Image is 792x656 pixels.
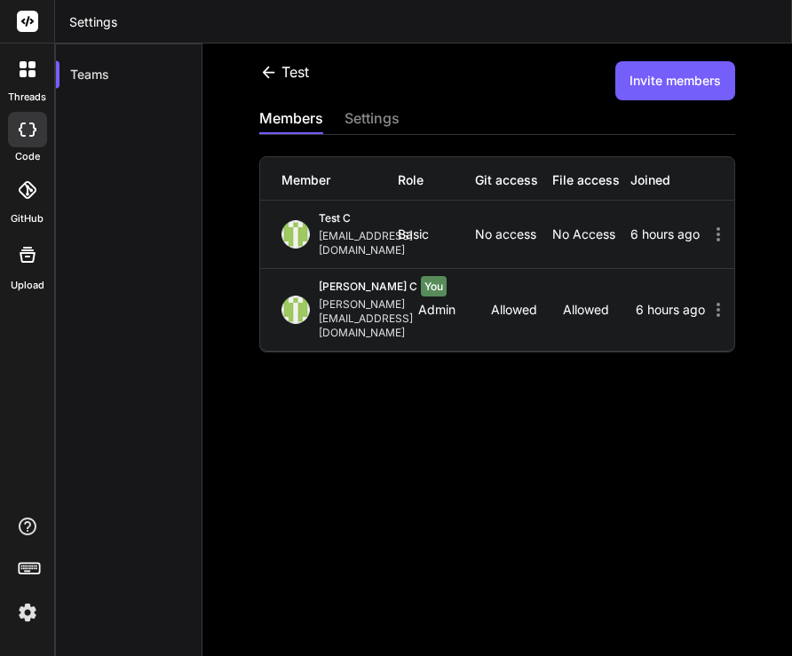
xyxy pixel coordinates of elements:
p: No access [552,227,630,241]
div: [PERSON_NAME][EMAIL_ADDRESS][DOMAIN_NAME] [319,297,447,340]
button: Invite members [615,61,735,100]
span: test c [319,211,351,225]
div: settings [345,107,400,132]
div: Teams [56,55,202,94]
div: 6 hours ago [636,303,709,317]
img: profile_image [281,296,310,324]
img: settings [12,597,43,628]
label: threads [8,90,46,105]
label: code [15,149,40,164]
p: Allowed [491,303,564,317]
div: test [259,61,309,83]
div: Role [398,171,475,189]
div: Member [281,171,398,189]
div: members [259,107,323,132]
div: Joined [630,171,708,189]
div: Basic [398,227,475,241]
div: File access [552,171,630,189]
div: [EMAIL_ADDRESS][DOMAIN_NAME] [319,229,420,257]
div: Git access [475,171,552,189]
p: No access [475,227,552,241]
div: Admin [418,303,491,317]
div: 6 hours ago [630,227,708,241]
img: profile_image [281,220,310,249]
p: Allowed [563,303,636,317]
span: [PERSON_NAME] C [319,280,417,293]
span: You [421,276,447,296]
label: Upload [11,278,44,293]
label: GitHub [11,211,44,226]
